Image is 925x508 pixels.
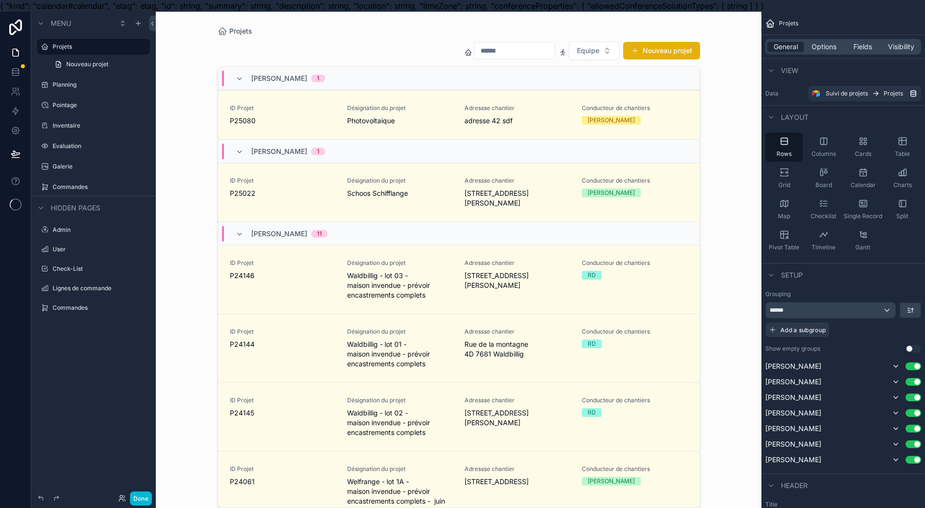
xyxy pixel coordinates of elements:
[826,90,868,97] span: Suivi de projets
[765,322,829,337] button: Add a subgroup
[53,43,144,51] label: Projets
[781,481,808,490] span: Header
[765,439,821,449] span: [PERSON_NAME]
[884,90,903,97] span: Projets
[765,455,821,465] span: [PERSON_NAME]
[53,265,148,273] label: Check-List
[812,90,820,97] img: Airtable Logo
[884,195,921,224] button: Split
[844,195,882,224] button: Single Record
[896,212,908,220] span: Split
[765,408,821,418] span: [PERSON_NAME]
[844,226,882,255] button: Gantt
[855,244,870,251] span: Gantt
[53,163,148,170] label: Galerie
[317,75,319,82] div: 1
[812,244,835,251] span: Timeline
[812,150,836,158] span: Columns
[130,491,152,506] button: Done
[844,212,882,220] span: Single Record
[844,164,882,193] button: Calendar
[317,148,319,155] div: 1
[317,230,322,238] div: 11
[778,181,790,189] span: Grid
[777,150,792,158] span: Rows
[779,19,798,27] span: Projets
[884,132,921,162] button: Table
[765,393,821,402] span: [PERSON_NAME]
[51,203,100,213] span: Hidden pages
[53,122,148,130] label: Inventaire
[808,86,921,101] a: Suivi de projetsProjets
[31,12,156,508] div: scrollable content
[774,42,798,52] span: General
[53,81,148,89] label: Planning
[781,113,809,122] span: Layout
[893,181,912,189] span: Charts
[53,304,148,312] label: Commandes
[53,183,148,191] label: Commandes
[66,60,109,68] span: Nouveau projet
[765,195,803,224] button: Map
[765,90,804,97] label: Data
[778,212,790,220] span: Map
[855,150,871,158] span: Cards
[815,181,832,189] span: Board
[765,132,803,162] button: Rows
[251,229,307,239] span: [PERSON_NAME]
[844,132,882,162] button: Cards
[53,226,148,234] label: Admin
[765,164,803,193] button: Grid
[51,19,71,28] span: Menu
[781,66,798,75] span: View
[805,195,842,224] button: Checklist
[251,147,307,156] span: [PERSON_NAME]
[765,377,821,387] span: [PERSON_NAME]
[805,226,842,255] button: Timeline
[805,132,842,162] button: Columns
[53,101,148,109] label: Pointage
[769,244,799,251] span: Pivot Table
[251,74,307,83] span: [PERSON_NAME]
[812,42,836,52] span: Options
[53,284,148,292] label: Lignes de commande
[805,164,842,193] button: Board
[53,245,148,253] label: User
[53,142,148,150] label: Evaluation
[888,42,914,52] span: Visibility
[811,212,836,220] span: Checklist
[765,424,821,433] span: [PERSON_NAME]
[765,290,791,298] label: Grouping
[765,345,820,353] label: Show empty groups
[895,150,910,158] span: Table
[49,56,150,72] a: Nouveau projet
[765,361,821,371] span: [PERSON_NAME]
[765,226,803,255] button: Pivot Table
[884,164,921,193] button: Charts
[781,270,803,280] span: Setup
[851,181,876,189] span: Calendar
[780,326,826,334] span: Add a subgroup
[853,42,872,52] span: Fields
